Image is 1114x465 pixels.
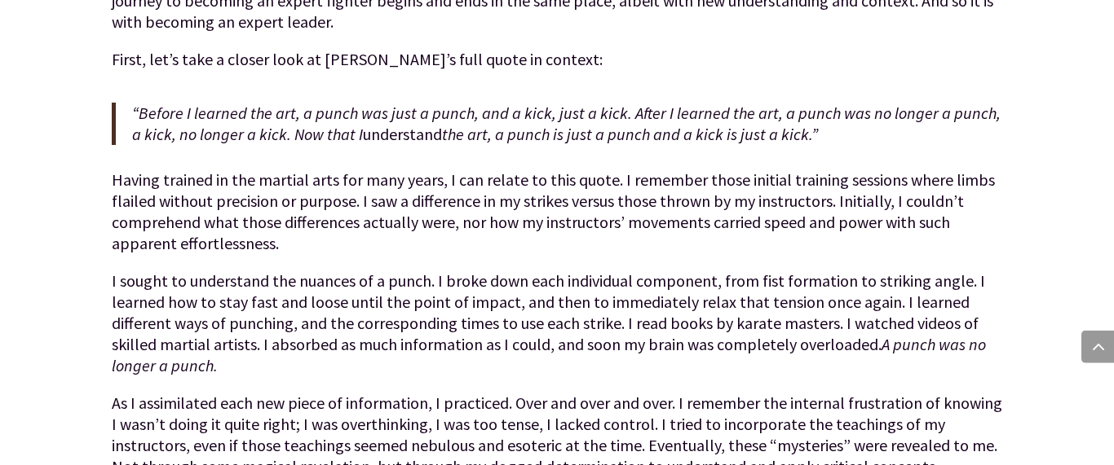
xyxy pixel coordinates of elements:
[112,169,1003,270] p: Having trained in the martial arts for many years, I can relate to this quote. I remember those i...
[112,49,1003,86] p: First, let’s take a closer look at [PERSON_NAME]’s full quote in context:
[132,103,1001,144] em: “Before I learned the art, a punch was just a punch, and a kick, just a kick. After I learned the...
[442,124,818,144] em: the art, a punch is just a punch and a kick is just a kick.”
[112,270,1003,393] p: I sought to understand the nuances of a punch. I broke down each individual component, from fist ...
[112,334,986,375] em: A punch was no longer a punch.
[132,103,1003,145] p: understand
